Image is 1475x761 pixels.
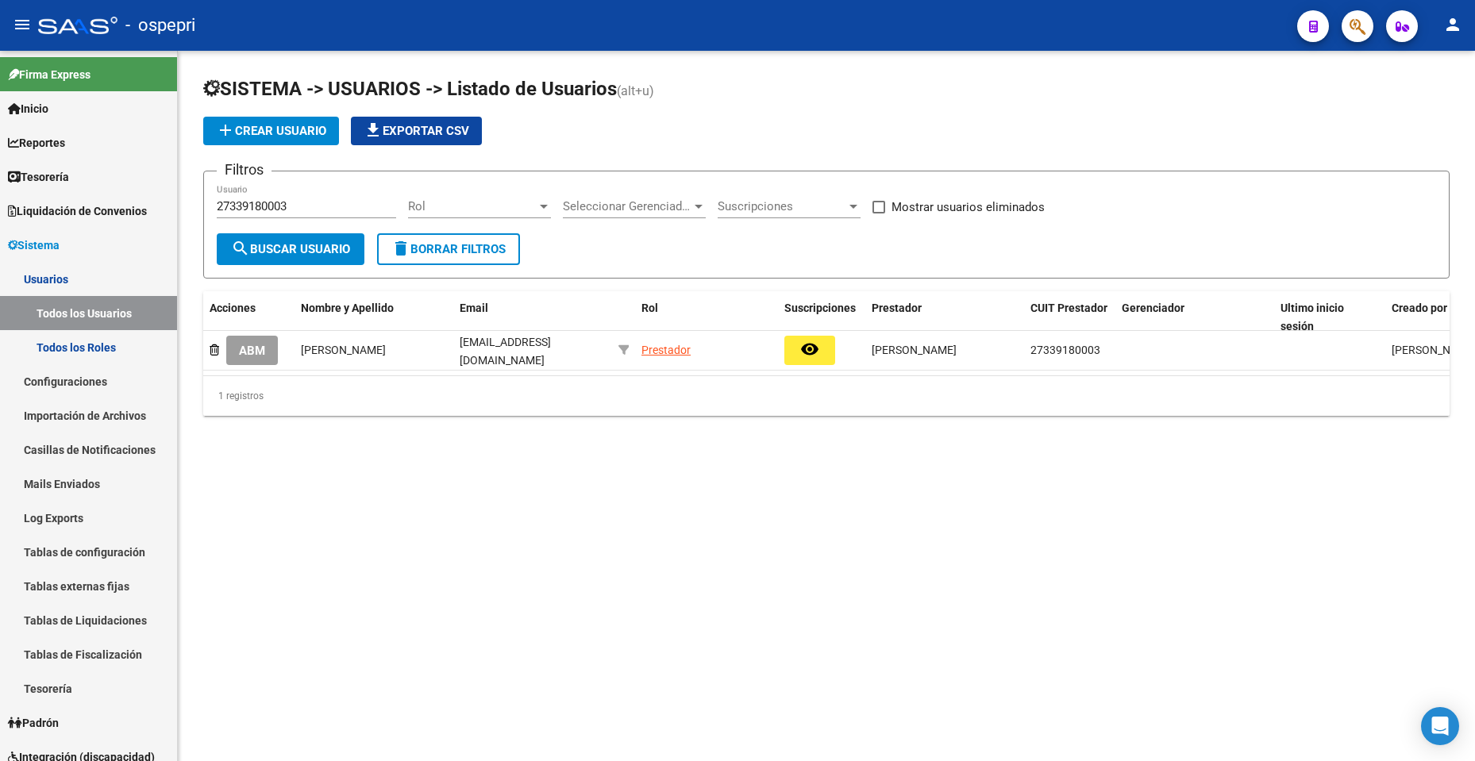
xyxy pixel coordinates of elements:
[8,134,65,152] span: Reportes
[364,121,383,140] mat-icon: file_download
[203,78,617,100] span: SISTEMA -> USUARIOS -> Listado de Usuarios
[460,336,551,367] span: [EMAIL_ADDRESS][DOMAIN_NAME]
[778,291,865,344] datatable-header-cell: Suscripciones
[563,199,691,213] span: Seleccionar Gerenciador
[210,302,256,314] span: Acciones
[13,15,32,34] mat-icon: menu
[865,291,1024,344] datatable-header-cell: Prestador
[872,302,922,314] span: Prestador
[892,198,1045,217] span: Mostrar usuarios eliminados
[217,159,272,181] h3: Filtros
[1421,707,1459,745] div: Open Intercom Messenger
[351,117,482,145] button: Exportar CSV
[1274,291,1385,344] datatable-header-cell: Ultimo inicio sesión
[301,344,386,356] span: [PERSON_NAME]
[203,117,339,145] button: Crear Usuario
[453,291,612,344] datatable-header-cell: Email
[125,8,195,43] span: - ospepri
[231,242,350,256] span: Buscar Usuario
[784,302,856,314] span: Suscripciones
[1115,291,1274,344] datatable-header-cell: Gerenciador
[1122,302,1184,314] span: Gerenciador
[216,124,326,138] span: Crear Usuario
[8,66,91,83] span: Firma Express
[8,100,48,117] span: Inicio
[641,302,658,314] span: Rol
[718,199,846,213] span: Suscripciones
[1392,302,1447,314] span: Creado por
[641,341,691,359] div: Prestador
[460,302,488,314] span: Email
[1443,15,1462,34] mat-icon: person
[231,239,250,258] mat-icon: search
[408,199,537,213] span: Rol
[1030,344,1100,356] span: 27339180003
[216,121,235,140] mat-icon: add
[1030,302,1107,314] span: CUIT Prestador
[217,233,364,265] button: Buscar Usuario
[1024,291,1115,344] datatable-header-cell: CUIT Prestador
[364,124,469,138] span: Exportar CSV
[295,291,453,344] datatable-header-cell: Nombre y Apellido
[800,340,819,359] mat-icon: remove_red_eye
[8,168,69,186] span: Tesorería
[301,302,394,314] span: Nombre y Apellido
[239,344,265,358] span: ABM
[8,236,60,254] span: Sistema
[872,344,957,356] span: [PERSON_NAME]
[203,291,295,344] datatable-header-cell: Acciones
[203,376,1450,416] div: 1 registros
[391,239,410,258] mat-icon: delete
[377,233,520,265] button: Borrar Filtros
[8,202,147,220] span: Liquidación de Convenios
[391,242,506,256] span: Borrar Filtros
[226,336,278,365] button: ABM
[635,291,778,344] datatable-header-cell: Rol
[8,714,59,732] span: Padrón
[1281,302,1344,332] span: Ultimo inicio sesión
[617,83,654,98] span: (alt+u)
